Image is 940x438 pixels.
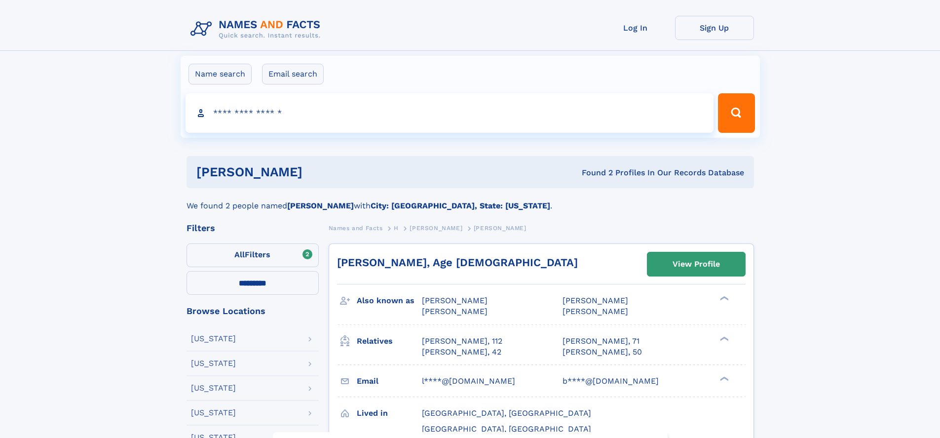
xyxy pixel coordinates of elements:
[186,93,714,133] input: search input
[191,409,236,417] div: [US_STATE]
[357,292,422,309] h3: Also known as
[196,166,442,178] h1: [PERSON_NAME]
[187,224,319,233] div: Filters
[357,333,422,350] h3: Relatives
[422,296,488,305] span: [PERSON_NAME]
[675,16,754,40] a: Sign Up
[717,295,729,302] div: ❯
[357,405,422,422] h3: Lived in
[191,359,236,367] div: [US_STATE]
[673,253,720,276] div: View Profile
[474,225,526,232] span: [PERSON_NAME]
[422,424,591,434] span: [GEOGRAPHIC_DATA], [GEOGRAPHIC_DATA]
[563,336,639,347] a: [PERSON_NAME], 71
[442,167,744,178] div: Found 2 Profiles In Our Records Database
[262,64,324,84] label: Email search
[191,384,236,392] div: [US_STATE]
[371,201,550,210] b: City: [GEOGRAPHIC_DATA], State: [US_STATE]
[329,222,383,234] a: Names and Facts
[394,225,399,232] span: H
[410,225,462,232] span: [PERSON_NAME]
[717,335,729,342] div: ❯
[596,16,675,40] a: Log In
[187,16,329,42] img: Logo Names and Facts
[717,375,729,382] div: ❯
[422,307,488,316] span: [PERSON_NAME]
[337,256,578,269] a: [PERSON_NAME], Age [DEMOGRAPHIC_DATA]
[191,335,236,343] div: [US_STATE]
[422,336,502,347] a: [PERSON_NAME], 112
[563,296,628,305] span: [PERSON_NAME]
[647,252,745,276] a: View Profile
[563,347,642,358] a: [PERSON_NAME], 50
[187,243,319,267] label: Filters
[718,93,754,133] button: Search Button
[234,250,245,259] span: All
[187,188,754,212] div: We found 2 people named with .
[394,222,399,234] a: H
[188,64,252,84] label: Name search
[287,201,354,210] b: [PERSON_NAME]
[410,222,462,234] a: [PERSON_NAME]
[563,307,628,316] span: [PERSON_NAME]
[422,347,501,358] a: [PERSON_NAME], 42
[422,408,591,418] span: [GEOGRAPHIC_DATA], [GEOGRAPHIC_DATA]
[187,307,319,316] div: Browse Locations
[357,373,422,390] h3: Email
